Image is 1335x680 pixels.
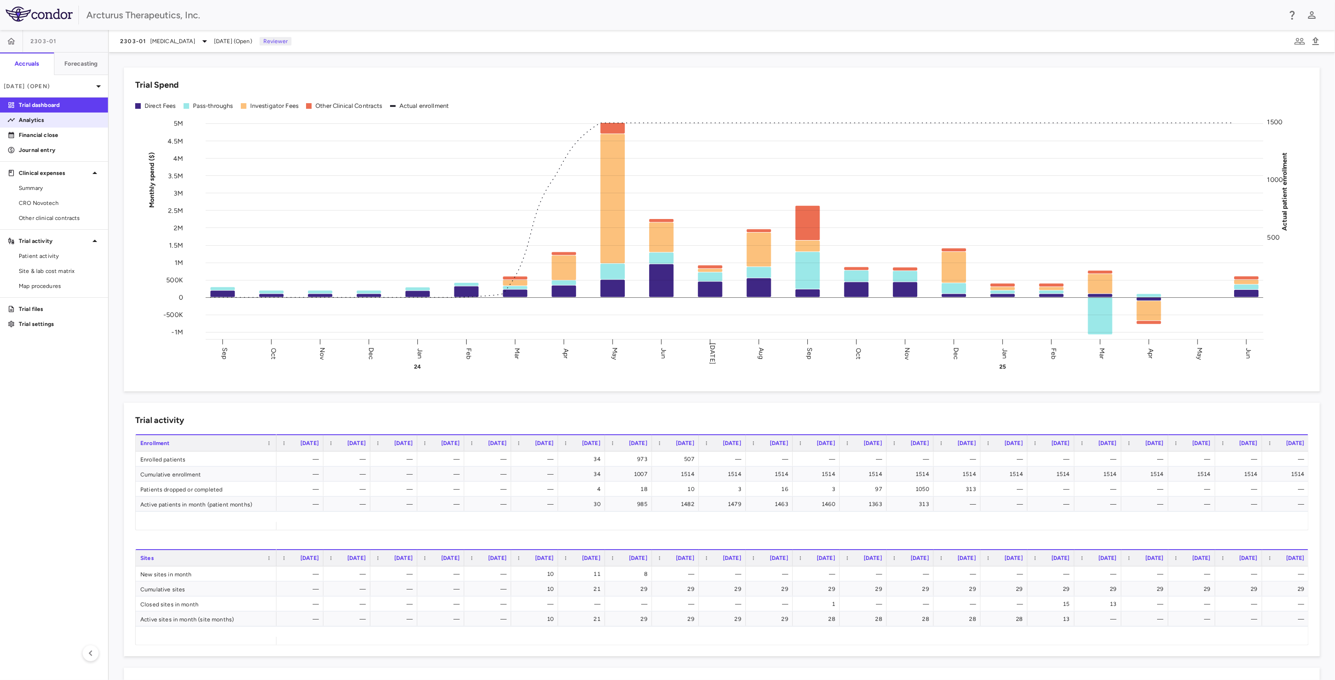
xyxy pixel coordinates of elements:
[848,497,882,512] div: 1363
[64,60,98,68] h6: Forecasting
[19,320,100,328] p: Trial settings
[19,267,100,275] span: Site & lab cost matrix
[285,467,319,482] div: —
[942,482,976,497] div: 313
[379,497,413,512] div: —
[801,467,835,482] div: 1514
[1005,555,1023,561] span: [DATE]
[864,555,882,561] span: [DATE]
[958,555,976,561] span: [DATE]
[1005,440,1023,446] span: [DATE]
[754,482,788,497] div: 16
[332,612,366,627] div: —
[426,497,460,512] div: —
[136,497,276,511] div: Active patients in month (patient months)
[801,612,835,627] div: 28
[1286,555,1304,561] span: [DATE]
[1271,482,1304,497] div: —
[488,440,506,446] span: [DATE]
[999,363,1006,370] text: 25
[174,224,183,232] tspan: 2M
[567,497,600,512] div: 30
[1224,467,1258,482] div: 1514
[895,497,929,512] div: 313
[19,214,100,222] span: Other clinical contracts
[145,102,176,110] div: Direct Fees
[399,102,449,110] div: Actual enrollment
[1036,467,1070,482] div: 1514
[347,555,366,561] span: [DATE]
[1177,497,1211,512] div: —
[1177,582,1211,597] div: 29
[855,348,863,359] text: Oct
[757,348,765,359] text: Aug
[895,482,929,497] div: 1050
[520,497,553,512] div: —
[1130,567,1164,582] div: —
[166,276,183,284] tspan: 500K
[135,414,184,427] h6: Trial activity
[1098,440,1117,446] span: [DATE]
[140,555,154,561] span: Sites
[136,597,276,611] div: Closed sites in month
[582,440,600,446] span: [DATE]
[441,440,460,446] span: [DATE]
[903,347,911,360] text: Nov
[942,497,976,512] div: —
[379,612,413,627] div: —
[895,452,929,467] div: —
[582,555,600,561] span: [DATE]
[660,582,694,597] div: 29
[416,348,424,358] text: Jan
[629,440,647,446] span: [DATE]
[332,467,366,482] div: —
[19,252,100,260] span: Patient activity
[989,467,1023,482] div: 1514
[567,582,600,597] div: 21
[1177,597,1211,612] div: —
[1239,440,1258,446] span: [DATE]
[520,582,553,597] div: 10
[520,467,553,482] div: —
[120,38,146,45] span: 2303-01
[614,612,647,627] div: 29
[1036,452,1070,467] div: —
[168,172,183,180] tspan: 3.5M
[1271,597,1304,612] div: —
[707,467,741,482] div: 1514
[172,328,183,336] tspan: -1M
[660,597,694,612] div: —
[911,440,929,446] span: [DATE]
[895,467,929,482] div: 1514
[488,555,506,561] span: [DATE]
[379,597,413,612] div: —
[1224,497,1258,512] div: —
[567,467,600,482] div: 34
[895,612,929,627] div: 28
[193,102,233,110] div: Pass-throughs
[1130,452,1164,467] div: —
[1271,467,1304,482] div: 1514
[754,567,788,582] div: —
[473,497,506,512] div: —
[136,567,276,581] div: New sites in month
[708,343,716,364] text: [DATE]
[942,567,976,582] div: —
[707,497,741,512] div: 1479
[173,154,183,162] tspan: 4M
[567,597,600,612] div: —
[168,137,183,145] tspan: 4.5M
[1224,482,1258,497] div: —
[1098,555,1117,561] span: [DATE]
[801,567,835,582] div: —
[1083,582,1117,597] div: 29
[562,348,570,358] text: Apr
[629,555,647,561] span: [DATE]
[379,582,413,597] div: —
[285,612,319,627] div: —
[660,612,694,627] div: 29
[801,452,835,467] div: —
[754,612,788,627] div: 29
[175,259,183,267] tspan: 1M
[1083,452,1117,467] div: —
